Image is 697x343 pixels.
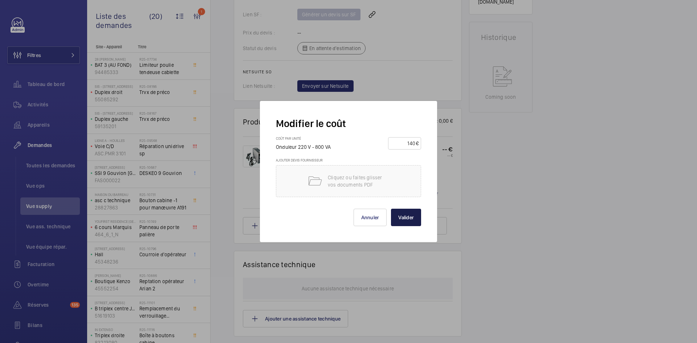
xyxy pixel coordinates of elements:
h3: Coût par unité [276,136,338,143]
span: Onduleur 220 V - 800 VA [276,144,331,150]
button: Annuler [354,209,387,226]
p: Cliquez ou faites glisser vos documents PDF [328,174,390,188]
div: € [416,140,419,147]
input: -- [391,138,416,149]
h3: Ajouter devis fournisseur [276,158,421,165]
h2: Modifier le coût [276,117,421,130]
button: Valider [391,209,421,226]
